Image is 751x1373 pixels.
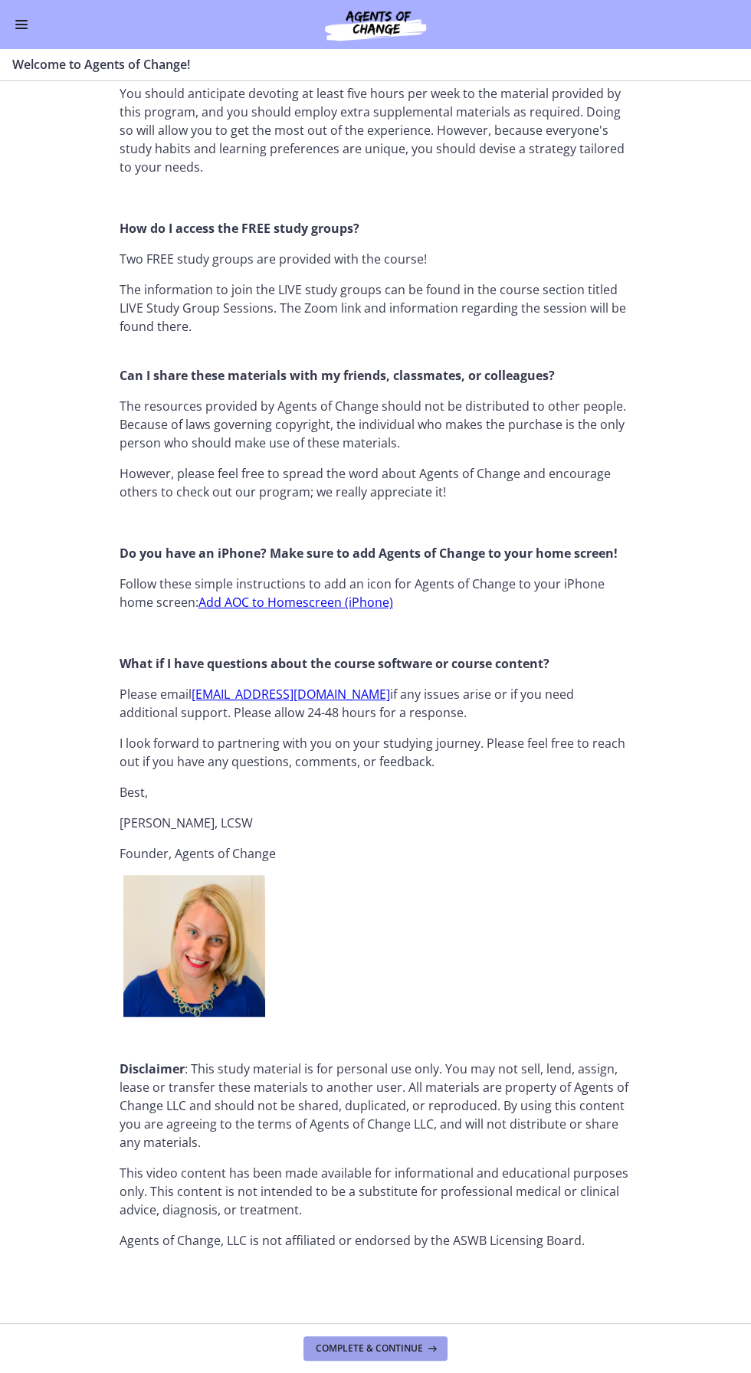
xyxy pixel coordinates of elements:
[120,1231,631,1250] p: Agents of Change, LLC is not affiliated or endorsed by the ASWB Licensing Board.
[303,1336,448,1361] button: Complete & continue
[120,1060,631,1152] p: : This study material is for personal use only. You may not sell, lend, assign, lease or transfer...
[284,6,467,43] img: Agents of Change
[120,280,631,354] p: The information to join the LIVE study groups can be found in the course section titled LIVE Stud...
[123,875,265,1017] img: 1617799957543.jpg
[198,594,393,611] a: Add AOC to Homescreen (iPhone)
[120,1060,185,1077] strong: Disclaimer
[120,783,631,801] p: Best,
[120,464,631,501] p: However, please feel free to spread the word about Agents of Change and encourage others to check...
[120,814,631,832] p: [PERSON_NAME], LCSW
[316,1342,423,1355] span: Complete & continue
[120,844,631,863] p: Founder, Agents of Change
[120,685,631,722] p: Please email if any issues arise or if you need additional support. Please allow 24-48 hours for ...
[120,220,359,237] strong: How do I access the FREE study groups?
[120,367,555,384] strong: Can I share these materials with my friends, classmates, or colleagues?
[192,686,390,703] a: [EMAIL_ADDRESS][DOMAIN_NAME]
[120,734,631,771] p: I look forward to partnering with you on your studying journey. Please feel free to reach out if ...
[120,84,631,176] p: You should anticipate devoting at least five hours per week to the material provided by this prog...
[120,575,631,611] p: Follow these simple instructions to add an icon for Agents of Change to your iPhone home screen:
[120,250,631,268] p: Two FREE study groups are provided with the course!
[120,545,618,562] strong: Do you have an iPhone? Make sure to add Agents of Change to your home screen!
[12,15,31,34] button: Enable menu
[12,55,720,74] h3: Welcome to Agents of Change!
[120,1164,631,1219] p: This video content has been made available for informational and educational purposes only. This ...
[120,397,631,452] p: The resources provided by Agents of Change should not be distributed to other people. Because of ...
[120,655,549,672] strong: What if I have questions about the course software or course content?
